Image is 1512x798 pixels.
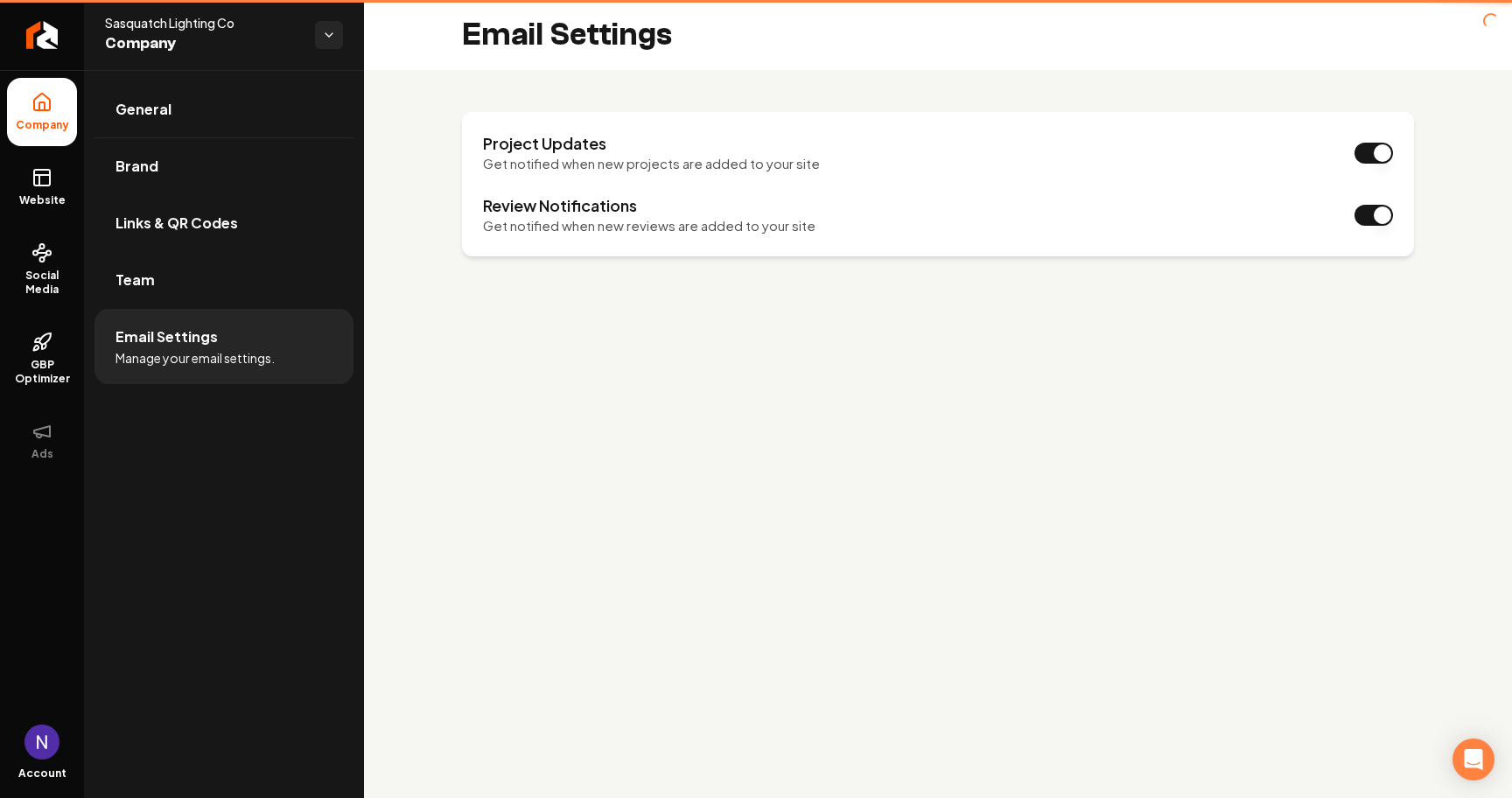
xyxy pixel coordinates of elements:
span: Manage your email settings. [115,349,275,367]
div: Open Intercom Messenger [1452,738,1494,780]
button: Ads [7,407,77,475]
span: General [115,99,171,120]
h2: Email Settings [462,17,672,52]
a: Website [7,153,77,221]
span: Email Settings [115,326,218,347]
span: Sasquatch Lighting Co [105,14,301,31]
span: Social Media [7,269,77,297]
span: Company [9,118,76,132]
span: Links & QR Codes [115,213,238,234]
a: GBP Optimizer [7,318,77,400]
button: Open user button [24,724,59,759]
a: Links & QR Codes [94,195,353,251]
a: General [94,81,353,137]
span: Website [12,193,73,207]
img: Rebolt Logo [26,21,59,49]
span: Ads [24,447,60,461]
span: Team [115,269,155,290]
a: Social Media [7,228,77,311]
p: Get notified when new reviews are added to your site [483,216,815,236]
h3: Project Updates [483,133,820,154]
span: Account [18,766,66,780]
span: Brand [115,156,158,177]
a: Brand [94,138,353,194]
span: Company [105,31,301,56]
a: Team [94,252,353,308]
img: Nick Richards [24,724,59,759]
span: GBP Optimizer [7,358,77,386]
p: Get notified when new projects are added to your site [483,154,820,174]
h3: Review Notifications [483,195,815,216]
